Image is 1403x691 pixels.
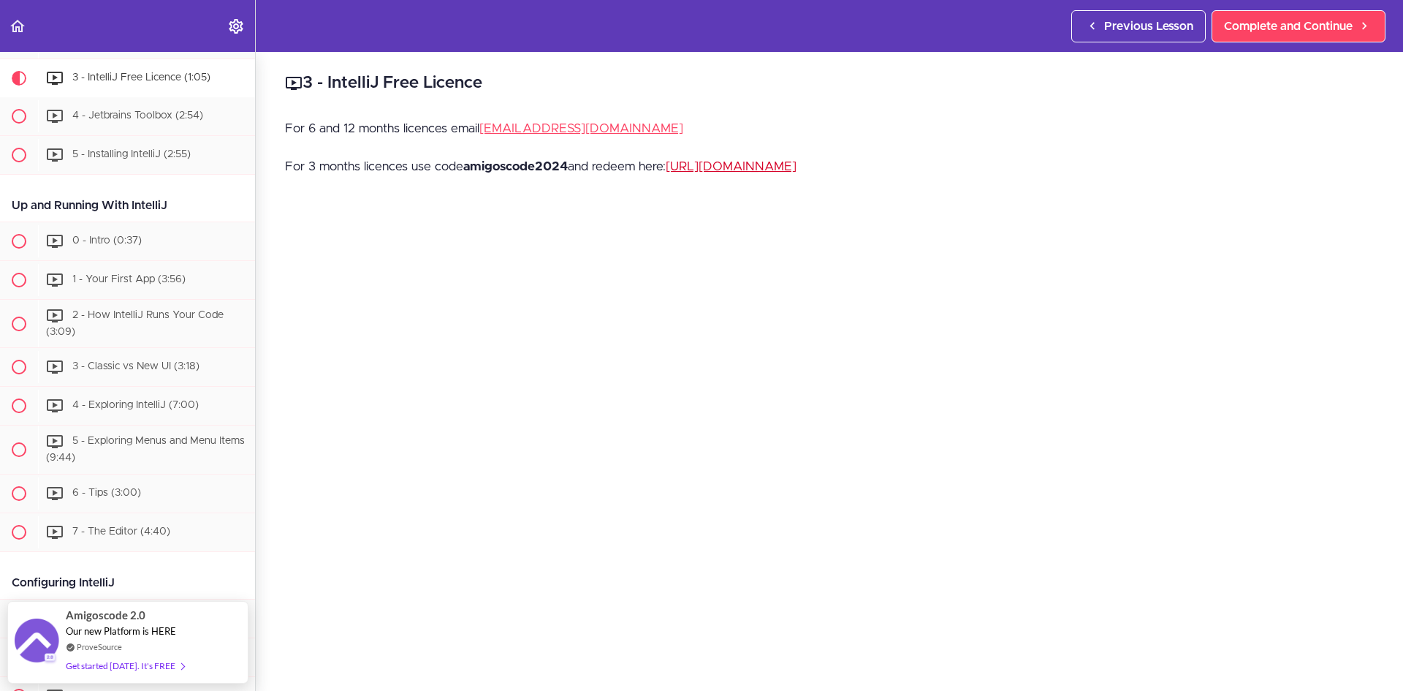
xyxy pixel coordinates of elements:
a: ProveSource [77,641,122,653]
p: For 6 and 12 months licences email [285,118,1374,140]
span: 0 - Intro (0:37) [72,235,142,246]
a: Previous Lesson [1071,10,1206,42]
img: provesource social proof notification image [15,619,58,666]
h2: 3 - IntelliJ Free Licence [285,71,1374,96]
span: Previous Lesson [1104,18,1193,35]
span: 2 - How IntelliJ Runs Your Code (3:09) [46,310,224,337]
span: 3 - IntelliJ Free Licence (1:05) [72,72,210,83]
span: Complete and Continue [1224,18,1353,35]
a: [EMAIL_ADDRESS][DOMAIN_NAME] [479,122,683,135]
a: [URL][DOMAIN_NAME] [666,160,796,173]
span: 5 - Exploring Menus and Menu Items (9:44) [46,437,245,464]
p: For 3 months licences use code and redeem here: [285,156,1374,178]
span: Our new Platform is HERE [66,625,176,637]
span: 5 - Installing IntelliJ (2:55) [72,149,191,159]
strong: amigoscode2024 [463,160,568,173]
span: 1 - Your First App (3:56) [72,274,186,284]
span: 4 - Jetbrains Toolbox (2:54) [72,110,203,121]
a: Complete and Continue [1212,10,1385,42]
span: 4 - Exploring IntelliJ (7:00) [72,401,199,411]
span: Amigoscode 2.0 [66,607,145,624]
span: 7 - The Editor (4:40) [72,526,170,537]
svg: Back to course curriculum [9,18,26,35]
span: 6 - Tips (3:00) [72,488,141,498]
span: 3 - Classic vs New UI (3:18) [72,362,199,372]
svg: Settings Menu [227,18,245,35]
div: Get started [DATE]. It's FREE [66,657,184,674]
